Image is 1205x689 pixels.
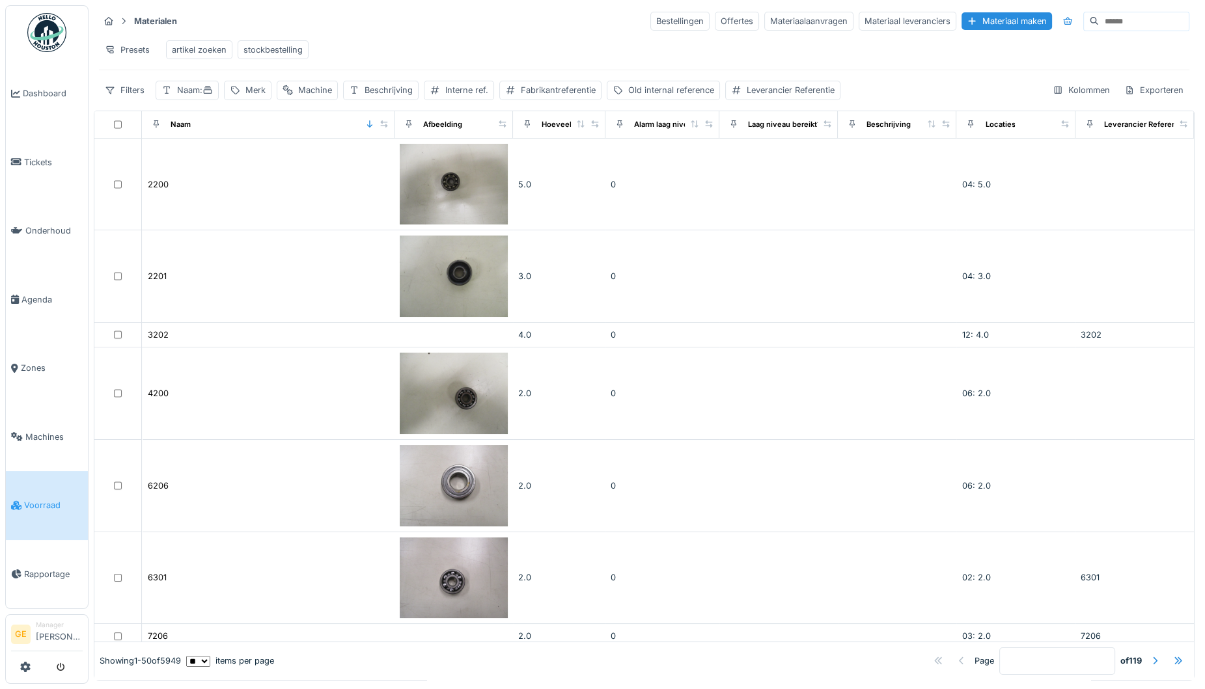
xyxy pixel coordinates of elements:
div: Bestellingen [650,12,710,31]
img: 2201 [400,236,508,317]
div: items per page [186,655,274,667]
div: Page [975,655,994,667]
div: Offertes [715,12,759,31]
a: Voorraad [6,471,88,540]
span: Zones [21,362,83,374]
span: 7206 [1081,631,1101,641]
a: GE Manager[PERSON_NAME] [11,620,83,651]
div: 0 [611,329,714,341]
div: 0 [611,480,714,492]
a: Onderhoud [6,196,88,265]
div: Beschrijving [866,119,911,130]
div: 3202 [148,329,169,341]
span: Tickets [24,156,83,169]
div: Interne ref. [445,84,488,96]
div: Old internal reference [628,84,714,96]
a: Zones [6,334,88,403]
div: Materiaal leveranciers [859,12,956,31]
img: 6206 [400,445,508,526]
div: Exporteren [1118,81,1189,100]
div: Beschrijving [365,84,413,96]
a: Machines [6,403,88,472]
div: Manager [36,620,83,630]
a: Tickets [6,128,88,197]
a: Rapportage [6,540,88,609]
div: Machine [298,84,332,96]
div: 2.0 [518,480,600,492]
div: 6301 [148,571,167,584]
div: Laag niveau bereikt? [748,119,821,130]
div: Afbeelding [423,119,462,130]
div: Leverancier Referentie [747,84,835,96]
div: Hoeveelheid [542,119,587,130]
div: 0 [611,178,714,191]
div: 2200 [148,178,169,191]
div: 3.0 [518,270,600,282]
strong: of 119 [1120,655,1142,667]
div: 4200 [148,387,169,399]
div: stockbestelling [243,44,303,56]
span: 06: 2.0 [962,481,990,491]
img: Badge_color-CXgf-gQk.svg [27,13,66,52]
span: 06: 2.0 [962,388,990,398]
a: Agenda [6,265,88,334]
div: 2201 [148,270,167,282]
div: Materiaal maken [962,12,1052,30]
span: 12: 4.0 [962,330,988,340]
div: Locaties [985,119,1015,130]
div: Naam [171,119,191,130]
div: 0 [611,571,714,584]
div: Naam [177,84,213,96]
div: Materiaalaanvragen [764,12,853,31]
div: Leverancier Referentie [1104,119,1185,130]
div: 2.0 [518,571,600,584]
div: 0 [611,630,714,642]
div: Showing 1 - 50 of 5949 [100,655,181,667]
span: 3202 [1081,330,1101,340]
span: 04: 5.0 [962,180,990,189]
div: Fabrikantreferentie [521,84,596,96]
a: Dashboard [6,59,88,128]
strong: Materialen [129,15,182,27]
div: 6206 [148,480,169,492]
div: 2.0 [518,387,600,399]
li: [PERSON_NAME] [36,620,83,648]
div: 0 [611,387,714,399]
div: 5.0 [518,178,600,191]
div: 4.0 [518,329,600,341]
span: 02: 2.0 [962,573,990,582]
img: 2200 [400,144,508,225]
div: Merk [245,84,266,96]
span: 6301 [1081,573,1100,582]
div: Filters [99,81,150,100]
div: Alarm laag niveau [634,119,697,130]
img: 6301 [400,537,508,619]
span: 03: 2.0 [962,631,990,641]
span: Agenda [21,293,83,306]
li: GE [11,625,31,644]
span: 04: 3.0 [962,271,990,281]
span: Rapportage [24,568,83,580]
span: Machines [25,431,83,443]
span: Onderhoud [25,224,83,237]
span: Dashboard [23,87,83,100]
div: artikel zoeken [172,44,227,56]
div: Presets [99,40,156,59]
div: 7206 [148,630,168,642]
img: 4200 [400,353,508,434]
span: Voorraad [24,499,83,511]
div: 0 [611,270,714,282]
span: : [200,85,213,95]
div: 2.0 [518,630,600,642]
div: Kolommen [1047,81,1116,100]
